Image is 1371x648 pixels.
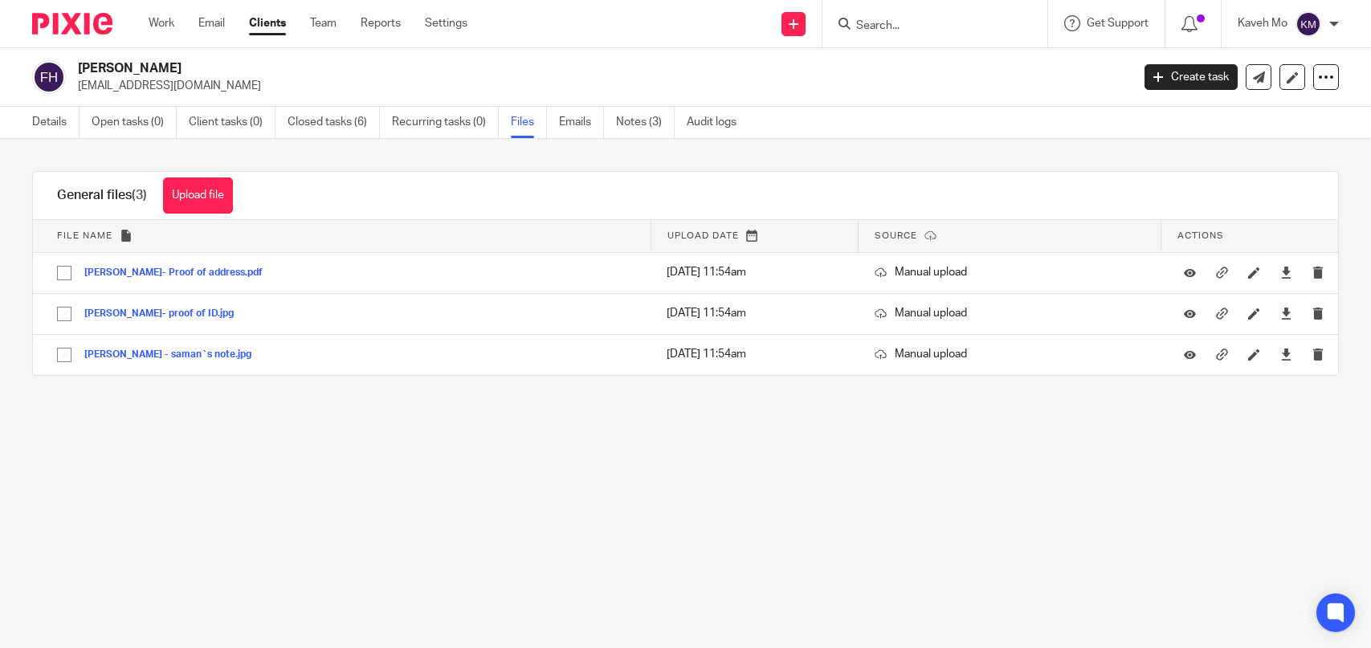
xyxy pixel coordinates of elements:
[32,13,112,35] img: Pixie
[875,305,1145,321] p: Manual upload
[132,189,147,202] span: (3)
[855,19,999,34] input: Search
[84,308,246,320] button: [PERSON_NAME]- proof of ID.jpg
[1238,15,1287,31] p: Kaveh Mo
[49,258,80,288] input: Select
[57,231,112,240] span: File name
[1280,346,1292,362] a: Download
[1145,64,1238,90] a: Create task
[149,15,174,31] a: Work
[84,267,275,279] button: [PERSON_NAME]- Proof of address.pdf
[49,299,80,329] input: Select
[189,107,275,138] a: Client tasks (0)
[1296,11,1321,37] img: svg%3E
[198,15,225,31] a: Email
[163,177,233,214] button: Upload file
[392,107,499,138] a: Recurring tasks (0)
[32,60,66,94] img: svg%3E
[425,15,467,31] a: Settings
[511,107,547,138] a: Files
[559,107,604,138] a: Emails
[78,78,1120,94] p: [EMAIL_ADDRESS][DOMAIN_NAME]
[361,15,401,31] a: Reports
[32,107,80,138] a: Details
[1087,18,1149,29] span: Get Support
[667,346,843,362] p: [DATE] 11:54am
[616,107,675,138] a: Notes (3)
[667,231,739,240] span: Upload date
[57,187,147,204] h1: General files
[49,340,80,370] input: Select
[78,60,912,77] h2: [PERSON_NAME]
[310,15,337,31] a: Team
[875,346,1145,362] p: Manual upload
[1280,305,1292,321] a: Download
[667,305,843,321] p: [DATE] 11:54am
[667,264,843,280] p: [DATE] 11:54am
[875,231,917,240] span: Source
[875,264,1145,280] p: Manual upload
[288,107,380,138] a: Closed tasks (6)
[84,349,263,361] button: [PERSON_NAME] - saman`s note.jpg
[1280,264,1292,280] a: Download
[687,107,749,138] a: Audit logs
[1177,231,1224,240] span: Actions
[92,107,177,138] a: Open tasks (0)
[249,15,286,31] a: Clients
